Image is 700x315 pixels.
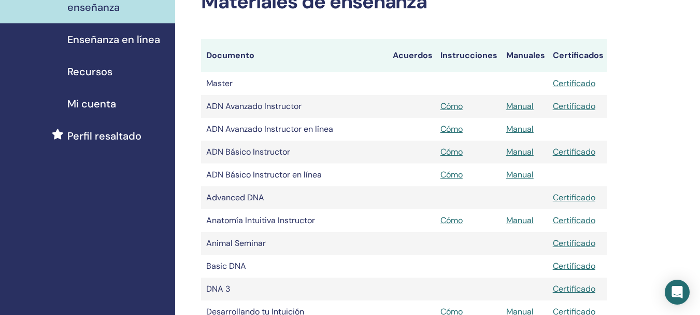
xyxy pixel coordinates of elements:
[201,209,388,232] td: Anatomía Intuitiva Instructor
[201,72,388,95] td: Master
[553,101,595,112] a: Certificado
[440,169,463,180] a: Cómo
[665,280,690,305] div: Open Intercom Messenger
[501,39,548,72] th: Manuales
[440,146,463,157] a: Cómo
[67,64,112,79] span: Recursos
[67,32,160,47] span: Enseñanza en línea
[201,95,388,118] td: ADN Avanzado Instructor
[506,124,534,134] a: Manual
[201,39,388,72] th: Documento
[506,101,534,112] a: Manual
[553,78,595,89] a: Certificado
[553,192,595,203] a: Certificado
[67,96,116,112] span: Mi cuenta
[201,255,388,278] td: Basic DNA
[388,39,435,72] th: Acuerdos
[506,169,534,180] a: Manual
[553,283,595,294] a: Certificado
[440,101,463,112] a: Cómo
[201,278,388,300] td: DNA 3
[553,261,595,271] a: Certificado
[201,163,388,186] td: ADN Básico Instructor en línea
[67,128,141,144] span: Perfil resaltado
[440,124,463,134] a: Cómo
[506,146,534,157] a: Manual
[553,146,595,157] a: Certificado
[201,186,388,209] td: Advanced DNA
[201,232,388,255] td: Animal Seminar
[201,141,388,163] td: ADN Básico Instructor
[553,215,595,226] a: Certificado
[548,39,607,72] th: Certificados
[435,39,501,72] th: Instrucciones
[553,238,595,249] a: Certificado
[201,118,388,141] td: ADN Avanzado Instructor en línea
[440,215,463,226] a: Cómo
[506,215,534,226] a: Manual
